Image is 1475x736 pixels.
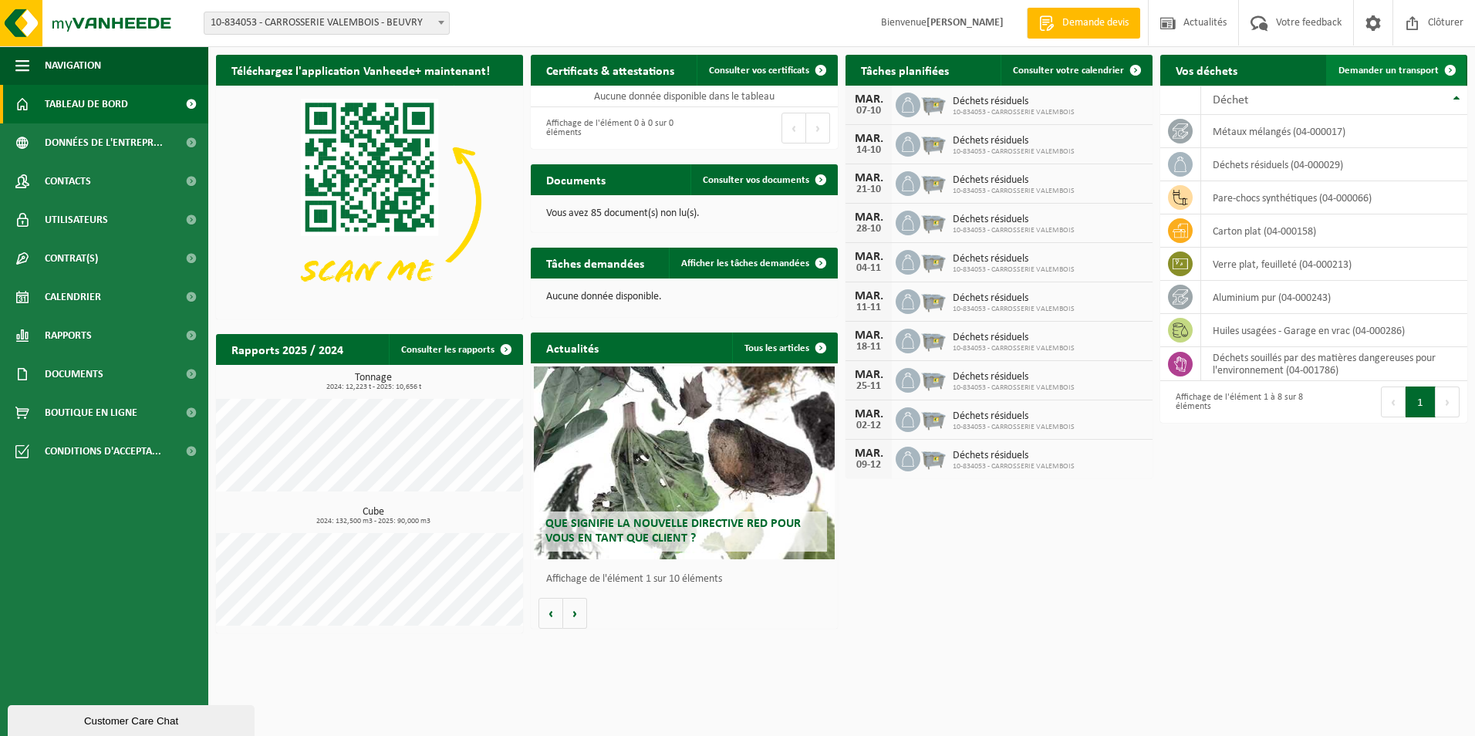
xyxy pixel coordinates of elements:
[953,410,1075,423] span: Déchets résiduels
[953,332,1075,344] span: Déchets résiduels
[927,17,1004,29] strong: [PERSON_NAME]
[1338,66,1439,76] span: Demander un transport
[224,383,523,391] span: 2024: 12,223 t - 2025: 10,656 t
[953,174,1075,187] span: Déchets résiduels
[669,248,836,279] a: Afficher les tâches demandées
[45,355,103,393] span: Documents
[1326,55,1466,86] a: Demander un transport
[1436,387,1460,417] button: Next
[1201,148,1467,181] td: déchets résiduels (04-000029)
[920,366,947,392] img: WB-2500-GAL-GY-01
[45,46,101,85] span: Navigation
[1001,55,1151,86] a: Consulter votre calendrier
[853,447,884,460] div: MAR.
[546,292,822,302] p: Aucune donnée disponible.
[920,287,947,313] img: WB-2500-GAL-GY-01
[853,329,884,342] div: MAR.
[953,450,1075,462] span: Déchets résiduels
[1027,8,1140,39] a: Demande devis
[45,432,161,471] span: Conditions d'accepta...
[953,108,1075,117] span: 10-834053 - CARROSSERIE VALEMBOIS
[853,381,884,392] div: 25-11
[45,85,128,123] span: Tableau de bord
[531,248,660,278] h2: Tâches demandées
[531,164,621,194] h2: Documents
[953,305,1075,314] span: 10-834053 - CARROSSERIE VALEMBOIS
[45,316,92,355] span: Rapports
[920,326,947,353] img: WB-2500-GAL-GY-01
[546,574,830,585] p: Affichage de l'élément 1 sur 10 éléments
[853,133,884,145] div: MAR.
[853,106,884,116] div: 07-10
[853,420,884,431] div: 02-12
[546,208,822,219] p: Vous avez 85 document(s) non lu(s).
[563,598,587,629] button: Volgende
[953,135,1075,147] span: Déchets résiduels
[853,211,884,224] div: MAR.
[920,405,947,431] img: WB-2500-GAL-GY-01
[853,251,884,263] div: MAR.
[45,239,98,278] span: Contrat(s)
[45,162,91,201] span: Contacts
[531,55,690,85] h2: Certificats & attestations
[545,518,801,545] span: Que signifie la nouvelle directive RED pour vous en tant que client ?
[781,113,806,143] button: Previous
[853,93,884,106] div: MAR.
[45,393,137,432] span: Boutique en ligne
[853,460,884,471] div: 09-12
[953,462,1075,471] span: 10-834053 - CARROSSERIE VALEMBOIS
[920,90,947,116] img: WB-2500-GAL-GY-01
[920,169,947,195] img: WB-2500-GAL-GY-01
[1201,181,1467,214] td: pare-chocs synthétiques (04-000066)
[1201,248,1467,281] td: verre plat, feuilleté (04-000213)
[204,12,450,35] span: 10-834053 - CARROSSERIE VALEMBOIS - BEUVRY
[538,111,677,145] div: Affichage de l'élément 0 à 0 sur 0 éléments
[953,265,1075,275] span: 10-834053 - CARROSSERIE VALEMBOIS
[853,302,884,313] div: 11-11
[853,145,884,156] div: 14-10
[953,96,1075,108] span: Déchets résiduels
[8,702,258,736] iframe: chat widget
[953,226,1075,235] span: 10-834053 - CARROSSERIE VALEMBOIS
[1168,385,1306,419] div: Affichage de l'élément 1 à 8 sur 8 éléments
[853,184,884,195] div: 21-10
[953,423,1075,432] span: 10-834053 - CARROSSERIE VALEMBOIS
[953,371,1075,383] span: Déchets résiduels
[216,86,523,316] img: Download de VHEPlus App
[953,344,1075,353] span: 10-834053 - CARROSSERIE VALEMBOIS
[45,278,101,316] span: Calendrier
[534,366,835,559] a: Que signifie la nouvelle directive RED pour vous en tant que client ?
[681,258,809,268] span: Afficher les tâches demandées
[1160,55,1253,85] h2: Vos déchets
[920,444,947,471] img: WB-2500-GAL-GY-01
[697,55,836,86] a: Consulter vos certificats
[853,342,884,353] div: 18-11
[920,208,947,235] img: WB-2500-GAL-GY-01
[1201,115,1467,148] td: métaux mélangés (04-000017)
[853,172,884,184] div: MAR.
[709,66,809,76] span: Consulter vos certificats
[806,113,830,143] button: Next
[1406,387,1436,417] button: 1
[953,147,1075,157] span: 10-834053 - CARROSSERIE VALEMBOIS
[216,334,359,364] h2: Rapports 2025 / 2024
[703,175,809,185] span: Consulter vos documents
[216,55,505,85] h2: Téléchargez l'application Vanheede+ maintenant!
[1058,15,1132,31] span: Demande devis
[853,369,884,381] div: MAR.
[1201,214,1467,248] td: carton plat (04-000158)
[920,248,947,274] img: WB-2500-GAL-GY-01
[846,55,964,85] h2: Tâches planifiées
[1201,314,1467,347] td: huiles usagées - Garage en vrac (04-000286)
[224,507,523,525] h3: Cube
[1201,347,1467,381] td: déchets souillés par des matières dangereuses pour l'environnement (04-001786)
[1013,66,1124,76] span: Consulter votre calendrier
[690,164,836,195] a: Consulter vos documents
[531,333,614,363] h2: Actualités
[45,201,108,239] span: Utilisateurs
[531,86,838,107] td: Aucune donnée disponible dans le tableau
[224,518,523,525] span: 2024: 132,500 m3 - 2025: 90,000 m3
[224,373,523,391] h3: Tonnage
[204,12,449,34] span: 10-834053 - CARROSSERIE VALEMBOIS - BEUVRY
